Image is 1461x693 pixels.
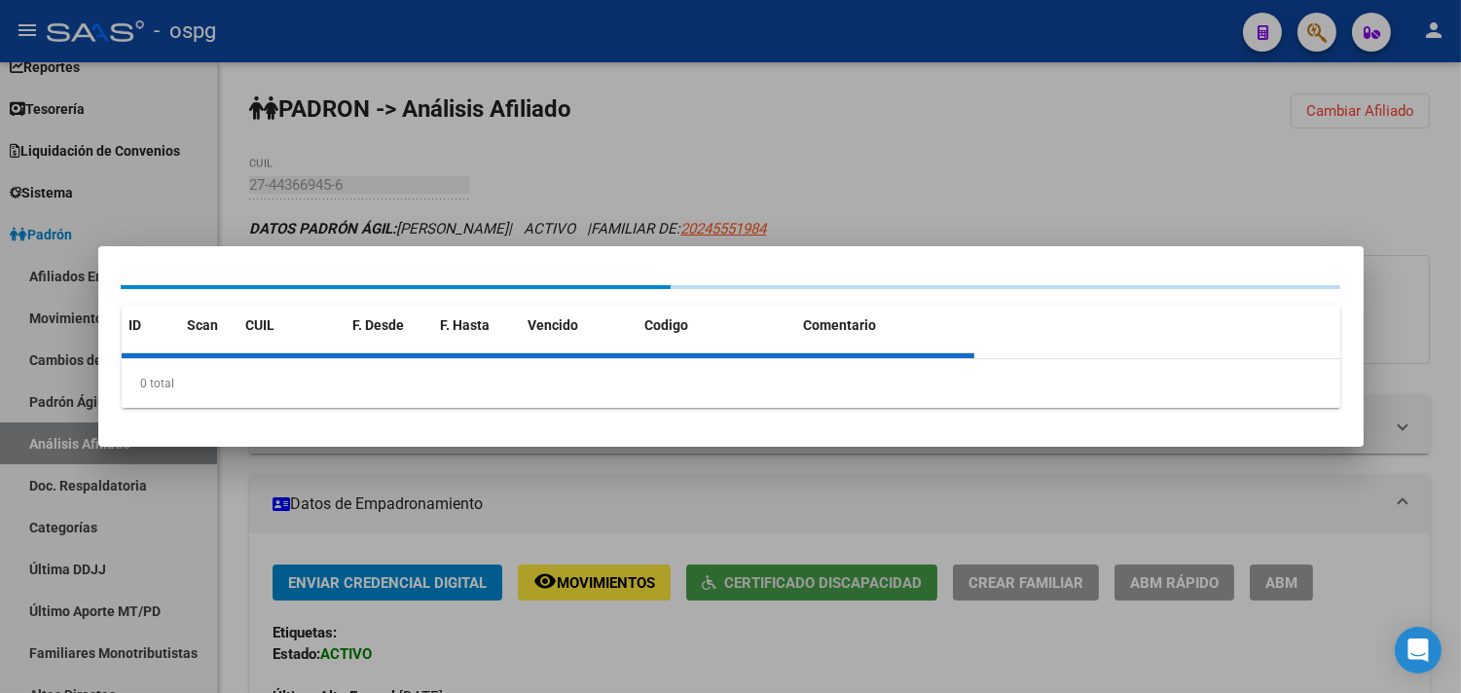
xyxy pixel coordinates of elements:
span: CUIL [246,317,275,333]
datatable-header-cell: F. Desde [346,305,433,346]
div: Open Intercom Messenger [1395,627,1442,674]
span: Scan [188,317,219,333]
div: 0 total [122,359,1340,408]
datatable-header-cell: Vencido [521,305,638,346]
datatable-header-cell: Comentario [796,305,974,346]
span: F. Desde [353,317,405,333]
span: Codigo [645,317,689,333]
span: Vencido [529,317,579,333]
datatable-header-cell: Codigo [638,305,796,346]
datatable-header-cell: CUIL [238,305,346,346]
datatable-header-cell: ID [122,305,180,346]
span: F. Hasta [441,317,491,333]
datatable-header-cell: Scan [180,305,238,346]
datatable-header-cell: F. Hasta [433,305,521,346]
span: ID [129,317,142,333]
span: Comentario [804,317,877,333]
